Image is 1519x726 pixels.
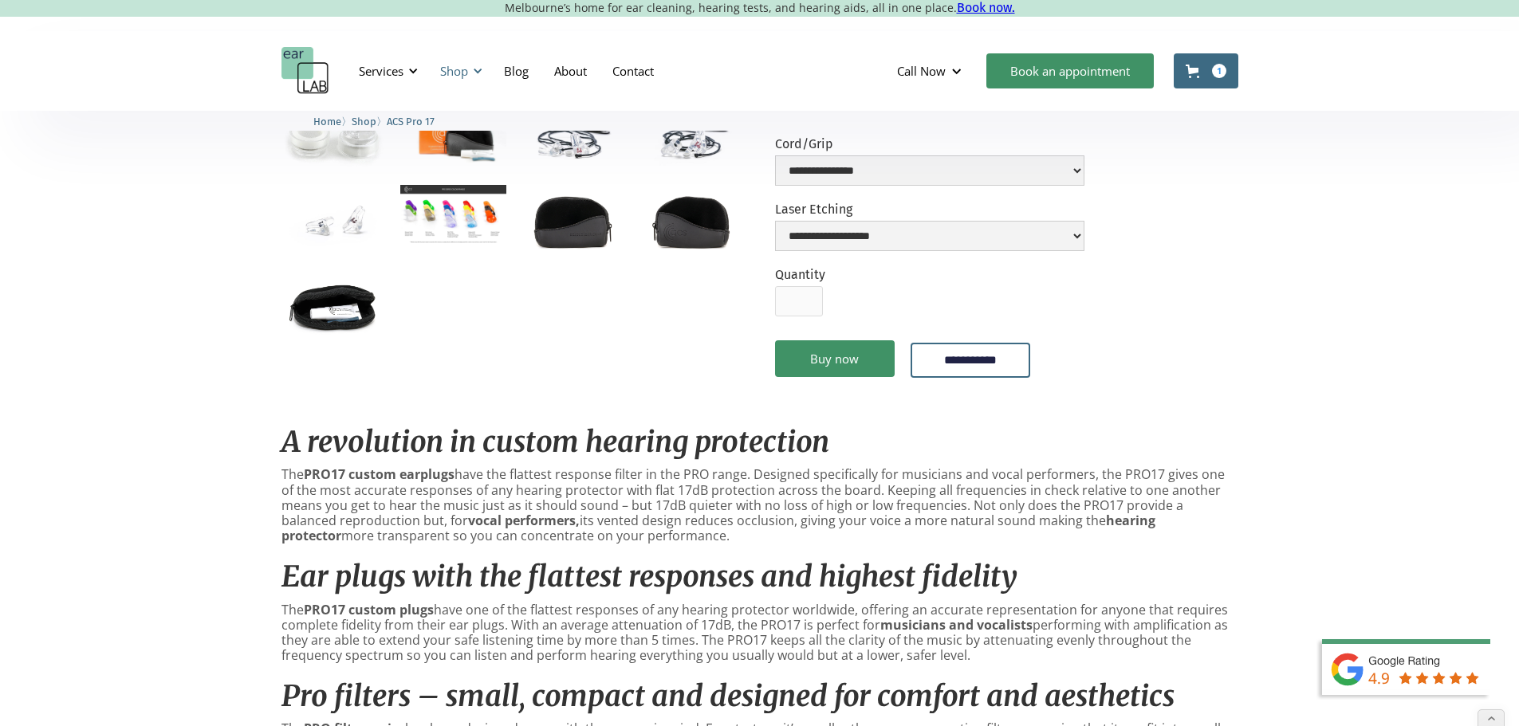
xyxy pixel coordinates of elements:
span: Home [313,116,341,128]
a: Book an appointment [986,53,1154,88]
div: Shop [440,63,468,79]
p: The have the flattest response filter in the PRO range. Designed specifically for musicians and v... [281,467,1238,544]
a: Blog [491,48,541,94]
strong: PRO17 custom plugs [304,601,434,618]
a: home [281,47,329,95]
label: Laser Etching [775,202,1084,217]
p: The have one of the flattest responses of any hearing protector worldwide, offering an accurate r... [281,602,1238,664]
div: Services [359,63,403,79]
span: Shop [352,116,376,128]
a: ACS Pro 17 [387,113,435,128]
div: Call Now [897,63,946,79]
a: open lightbox [281,269,388,339]
label: Cord/Grip [775,136,1084,151]
a: open lightbox [281,185,388,255]
strong: hearing protector [281,512,1155,544]
strong: musicians and vocalists [880,616,1033,634]
strong: PRO17 custom earplugs [304,465,455,483]
a: Contact [600,48,667,94]
em: Pro filters – small, compact and designed for comfort and aesthetics [281,678,1175,714]
em: A revolution in custom hearing protection [281,424,829,460]
a: open lightbox [519,185,625,255]
div: 1 [1212,64,1226,78]
em: Ear plugs with the flattest responses and highest fidelity [281,559,1017,595]
div: Services [349,47,423,95]
a: Home [313,113,341,128]
a: open lightbox [638,185,744,255]
span: ACS Pro 17 [387,116,435,128]
a: open lightbox [400,185,506,245]
a: Buy now [775,340,895,377]
div: Shop [431,47,487,95]
a: Shop [352,113,376,128]
li: 〉 [313,113,352,130]
a: About [541,48,600,94]
div: Call Now [884,47,978,95]
li: 〉 [352,113,387,130]
label: Quantity [775,267,825,282]
a: Open cart containing 1 items [1174,53,1238,88]
strong: vocal performers, [468,512,580,529]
